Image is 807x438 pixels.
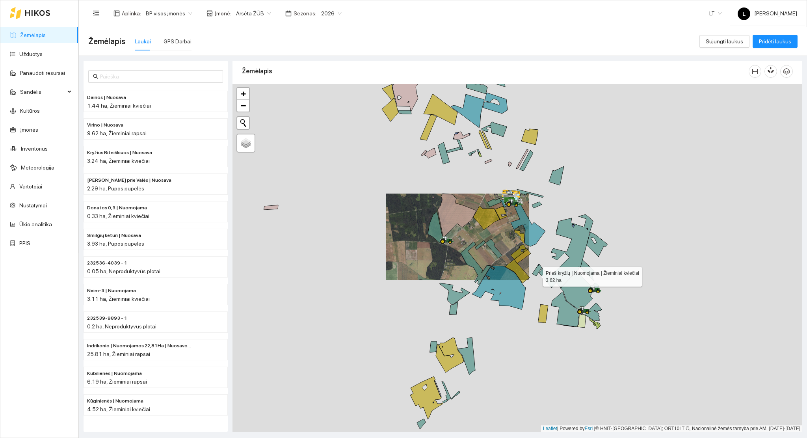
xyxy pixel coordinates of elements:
[100,72,218,81] input: Paieška
[87,378,147,385] span: 6.19 ha, Žieminiai rapsai
[88,6,104,21] button: menu-fold
[743,7,746,20] span: L
[242,60,749,82] div: Žemėlapis
[699,35,749,48] button: Sujungti laukus
[285,10,292,17] span: calendar
[164,37,192,46] div: GPS Darbai
[321,7,342,19] span: 2026
[88,35,125,48] span: Žemėlapis
[541,425,802,432] div: | Powered by © HNIT-[GEOGRAPHIC_DATA]; ORT10LT ©, Nacionalinė žemės tarnyba prie AM, [DATE]-[DATE]
[146,7,192,19] span: BP visos įmonės
[135,37,151,46] div: Laukai
[87,149,152,157] span: Kryžius Bitniškiuos | Nuosava
[87,103,151,109] span: 1.44 ha, Žieminiai kviečiai
[237,100,249,112] a: Zoom out
[87,130,147,136] span: 9.62 ha, Žieminiai rapsai
[20,32,46,38] a: Žemėlapis
[706,37,743,46] span: Sujungti laukus
[237,134,255,152] a: Layers
[87,406,150,412] span: 4.52 ha, Žieminiai kviečiai
[215,9,231,18] span: Įmonė :
[87,296,150,302] span: 3.11 ha, Žieminiai kviečiai
[753,35,798,48] button: Pridėti laukus
[87,232,141,239] span: Smilgių keturi | Nuosava
[241,89,246,99] span: +
[19,183,42,190] a: Vartotojai
[294,9,316,18] span: Sezonas :
[87,213,149,219] span: 0.33 ha, Žieminiai kviečiai
[87,240,144,247] span: 3.93 ha, Pupos pupelės
[699,38,749,45] a: Sujungti laukus
[19,51,43,57] a: Užduotys
[87,397,143,405] span: Kūginienės | Nuomojama
[753,38,798,45] a: Pridėti laukus
[709,7,722,19] span: LT
[738,10,797,17] span: [PERSON_NAME]
[87,94,126,101] span: Dainos | Nuosava
[87,268,160,274] span: 0.05 ha, Neproduktyvūs plotai
[87,370,142,377] span: Kubilienės | Nuomojama
[87,121,123,129] span: Virino | Nuosava
[87,158,150,164] span: 3.24 ha, Žieminiai kviečiai
[20,108,40,114] a: Kultūros
[759,37,791,46] span: Pridėti laukus
[87,351,150,357] span: 25.81 ha, Žieminiai rapsai
[237,88,249,100] a: Zoom in
[19,221,52,227] a: Ūkio analitika
[87,287,136,294] span: Neim-3 | Nuomojama
[585,426,593,431] a: Esri
[87,259,127,267] span: 232536-4039 - 1
[20,84,65,100] span: Sandėlis
[87,315,127,322] span: 232539-9893 - 1
[87,342,193,350] span: Indrikonio | Nuomojamos 22,81Ha | Nuosavos 3,00 Ha
[87,185,144,192] span: 2.29 ha, Pupos pupelės
[206,10,213,17] span: shop
[87,204,147,212] span: Donatos 0,3 | Nuomojama
[122,9,141,18] span: Aplinka :
[241,101,246,110] span: −
[93,74,99,79] span: search
[594,426,595,431] span: |
[237,117,249,129] button: Initiate a new search
[21,164,54,171] a: Meteorologija
[19,202,47,209] a: Nustatymai
[87,177,171,184] span: Rolando prie Valės | Nuosava
[749,68,761,75] span: column-width
[236,7,271,19] span: Arsėta ŽŪB
[20,70,65,76] a: Panaudoti resursai
[20,127,38,133] a: Įmonės
[93,10,100,17] span: menu-fold
[19,240,30,246] a: PPIS
[113,10,120,17] span: layout
[21,145,48,152] a: Inventorius
[749,65,761,78] button: column-width
[87,323,156,330] span: 0.2 ha, Neproduktyvūs plotai
[543,426,557,431] a: Leaflet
